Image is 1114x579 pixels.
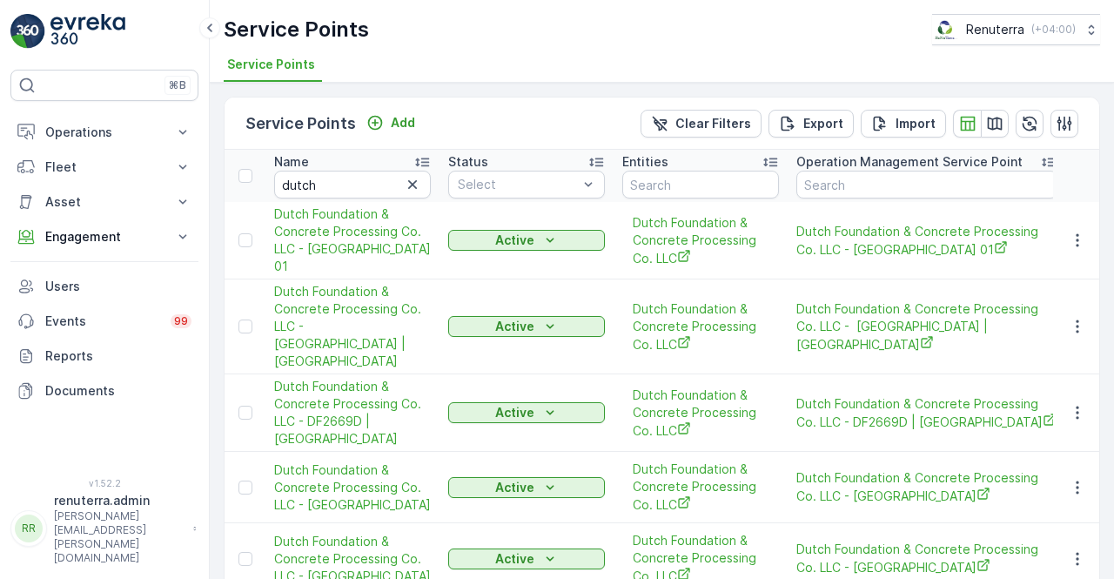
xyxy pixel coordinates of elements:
[15,515,43,542] div: RR
[10,478,198,488] span: v 1.52.2
[274,283,431,370] span: Dutch Foundation & Concrete Processing Co. LLC - [GEOGRAPHIC_DATA] | [GEOGRAPHIC_DATA]
[633,461,768,514] a: Dutch Foundation & Concrete Processing Co. LLC
[448,230,605,251] button: Active
[274,171,431,199] input: Search
[796,469,1057,505] span: Dutch Foundation & Concrete Processing Co. LLC - [GEOGRAPHIC_DATA]
[448,549,605,569] button: Active
[10,269,198,304] a: Users
[169,78,186,92] p: ⌘B
[10,374,198,408] a: Documents
[274,205,431,275] span: Dutch Foundation & Concrete Processing Co. LLC - [GEOGRAPHIC_DATA] 01
[495,232,534,249] p: Active
[966,21,1024,38] p: Renuterra
[54,492,185,509] p: renuterra.admin
[768,110,854,138] button: Export
[796,300,1057,353] a: Dutch Foundation & Concrete Processing Co. LLC - Emaar Beachfront | Plam Jumeirah
[633,214,768,267] a: Dutch Foundation & Concrete Processing Co. LLC
[932,20,959,39] img: Screenshot_2024-07-26_at_13.33.01.png
[622,171,779,199] input: Search
[633,300,768,353] a: Dutch Foundation & Concrete Processing Co. LLC
[238,320,252,333] div: Toggle Row Selected
[274,153,309,171] p: Name
[796,395,1057,431] span: Dutch Foundation & Concrete Processing Co. LLC - DF2669D | [GEOGRAPHIC_DATA]
[495,318,534,335] p: Active
[45,228,164,246] p: Engagement
[45,382,191,400] p: Documents
[45,124,164,141] p: Operations
[45,193,164,211] p: Asset
[622,153,668,171] p: Entities
[10,14,45,49] img: logo
[174,314,188,328] p: 99
[495,479,534,496] p: Active
[45,158,164,176] p: Fleet
[54,509,185,565] p: [PERSON_NAME][EMAIL_ADDRESS][PERSON_NAME][DOMAIN_NAME]
[274,378,431,448] span: Dutch Foundation & Concrete Processing Co. LLC - DF2669D | [GEOGRAPHIC_DATA]
[238,552,252,566] div: Toggle Row Selected
[359,112,422,133] button: Add
[238,233,252,247] div: Toggle Row Selected
[50,14,125,49] img: logo_light-DOdMpM7g.png
[458,176,578,193] p: Select
[274,461,431,514] a: Dutch Foundation & Concrete Processing Co. LLC - Dubai Creek Harbour
[796,541,1057,576] a: Dutch Foundation & Concrete Processing Co. LLC - Expo City
[10,339,198,374] a: Reports
[896,115,936,132] p: Import
[274,461,431,514] span: Dutch Foundation & Concrete Processing Co. LLC - [GEOGRAPHIC_DATA]
[803,115,843,132] p: Export
[10,150,198,185] button: Fleet
[796,223,1057,259] span: Dutch Foundation & Concrete Processing Co. LLC - [GEOGRAPHIC_DATA] 01
[45,313,160,330] p: Events
[10,219,198,254] button: Engagement
[796,541,1057,576] span: Dutch Foundation & Concrete Processing Co. LLC - [GEOGRAPHIC_DATA]
[391,114,415,131] p: Add
[10,185,198,219] button: Asset
[495,550,534,568] p: Active
[448,402,605,423] button: Active
[238,481,252,495] div: Toggle Row Selected
[45,278,191,295] p: Users
[796,171,1057,199] input: Search
[274,283,431,370] a: Dutch Foundation & Concrete Processing Co. LLC - Emaar Beachfront | Plam Jumeirah
[274,378,431,448] a: Dutch Foundation & Concrete Processing Co. LLC - DF2669D | Dubai Hills
[224,16,369,44] p: Service Points
[245,111,356,136] p: Service Points
[448,477,605,498] button: Active
[274,205,431,275] a: Dutch Foundation & Concrete Processing Co. LLC - EMAAR Marina Place 01
[796,300,1057,353] span: Dutch Foundation & Concrete Processing Co. LLC - [GEOGRAPHIC_DATA] | [GEOGRAPHIC_DATA]
[238,406,252,420] div: Toggle Row Selected
[675,115,751,132] p: Clear Filters
[45,347,191,365] p: Reports
[448,153,488,171] p: Status
[633,387,768,440] a: Dutch Foundation & Concrete Processing Co. LLC
[932,14,1100,45] button: Renuterra(+04:00)
[10,115,198,150] button: Operations
[495,404,534,421] p: Active
[861,110,946,138] button: Import
[796,395,1057,431] a: Dutch Foundation & Concrete Processing Co. LLC - DF2669D | Dubai Hills
[10,492,198,565] button: RRrenuterra.admin[PERSON_NAME][EMAIL_ADDRESS][PERSON_NAME][DOMAIN_NAME]
[227,56,315,73] span: Service Points
[796,223,1057,259] a: Dutch Foundation & Concrete Processing Co. LLC - EMAAR Marina Place 01
[796,153,1023,171] p: Operation Management Service Point
[10,304,198,339] a: Events99
[796,469,1057,505] a: Dutch Foundation & Concrete Processing Co. LLC - Dubai Creek Harbour
[448,316,605,337] button: Active
[1031,23,1076,37] p: ( +04:00 )
[641,110,762,138] button: Clear Filters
